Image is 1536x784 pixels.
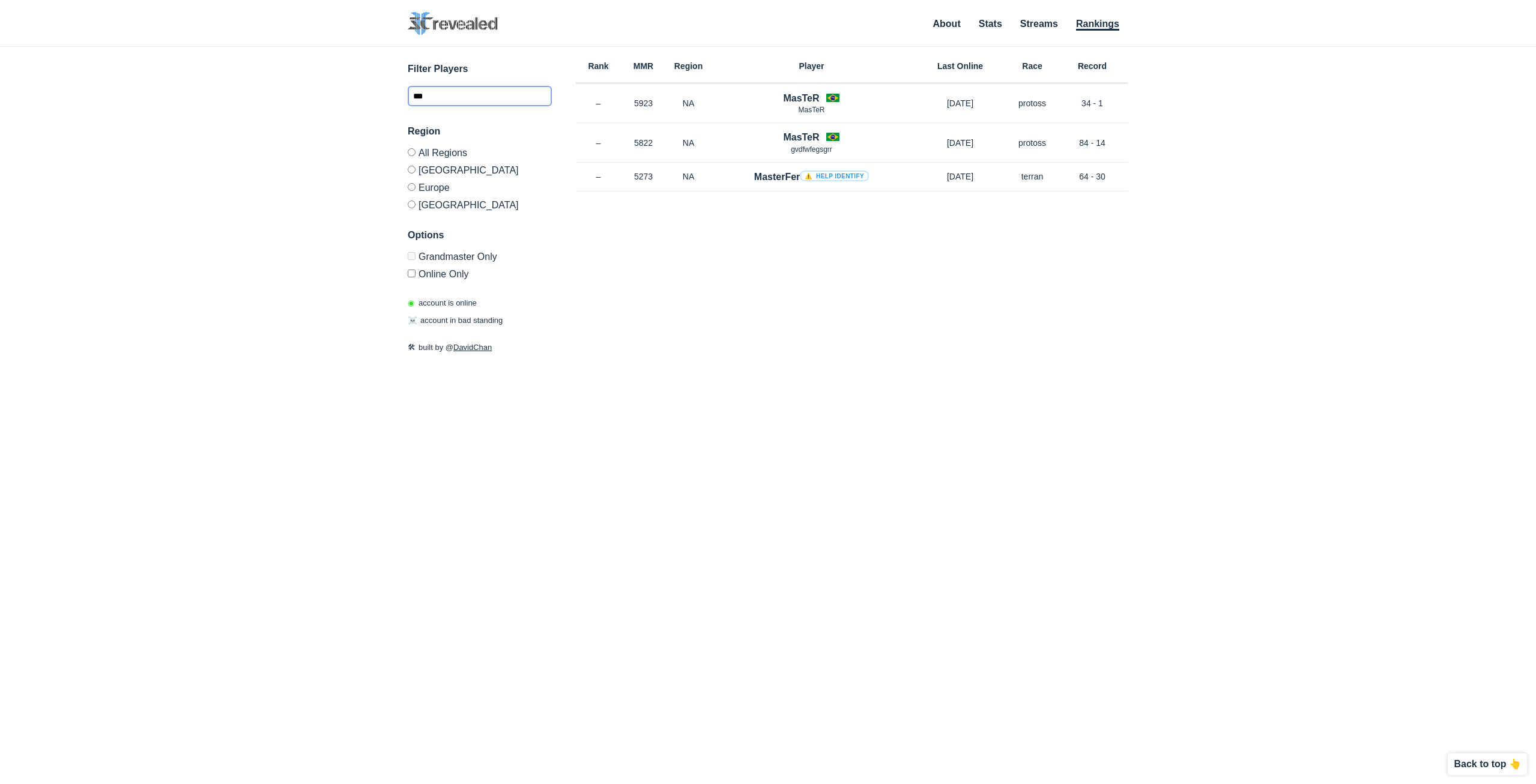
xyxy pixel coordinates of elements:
h4: MasTeR [783,130,819,144]
span: ☠️ [408,316,417,325]
h4: MasTeR [783,91,819,105]
p: built by @ [408,342,552,354]
a: ⚠️ Help identify [800,170,869,181]
span: 🛠 [408,343,416,352]
p: account in bad standing [408,315,503,327]
p: 5273 [621,170,666,182]
p: – [576,97,621,109]
h6: Record [1056,62,1128,70]
p: protoss [1008,97,1056,109]
a: Streams [1020,19,1058,29]
p: protoss [1008,137,1056,149]
h3: Region [408,124,552,139]
label: Europe [408,178,552,196]
p: Back to top 👆 [1454,759,1521,769]
p: 34 - 1 [1056,97,1128,109]
p: [DATE] [912,170,1008,182]
a: About [933,19,961,29]
p: NA [666,137,711,149]
p: 64 - 30 [1056,170,1128,182]
h6: Last Online [912,62,1008,70]
label: Only Show accounts currently in Grandmaster [408,252,552,265]
h6: Region [666,62,711,70]
h6: Race [1008,62,1056,70]
input: Europe [408,183,416,191]
p: 84 - 14 [1056,137,1128,149]
input: All Regions [408,148,416,156]
span: ◉ [408,298,414,307]
p: 5822 [621,137,666,149]
input: [GEOGRAPHIC_DATA] [408,201,416,208]
p: 5923 [621,97,666,109]
h6: Player [711,62,912,70]
p: [DATE] [912,97,1008,109]
p: – [576,137,621,149]
span: MasTeR [798,106,824,114]
h3: Options [408,228,552,243]
p: – [576,170,621,182]
h3: Filter Players [408,62,552,76]
span: gvdfwfegsgrr [791,145,832,154]
input: [GEOGRAPHIC_DATA] [408,166,416,173]
a: Rankings [1076,19,1119,31]
p: terran [1008,170,1056,182]
h6: MMR [621,62,666,70]
label: Only show accounts currently laddering [408,265,552,279]
p: NA [666,97,711,109]
p: account is online [408,297,477,309]
a: Stats [979,19,1002,29]
img: SC2 Revealed [408,12,498,35]
p: [DATE] [912,137,1008,149]
h6: Rank [576,62,621,70]
label: All Regions [408,148,552,161]
a: DavidChan [453,343,492,352]
label: [GEOGRAPHIC_DATA] [408,196,552,210]
input: Grandmaster Only [408,252,416,260]
p: NA [666,170,711,182]
label: [GEOGRAPHIC_DATA] [408,161,552,178]
h4: MasterFer [754,170,869,184]
input: Online Only [408,270,416,277]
